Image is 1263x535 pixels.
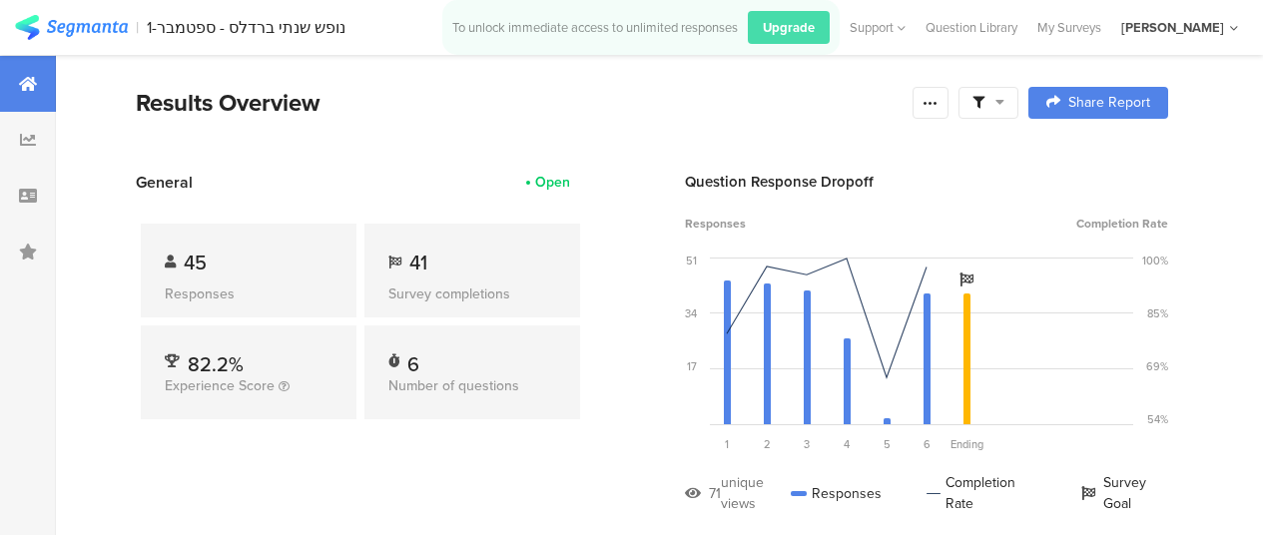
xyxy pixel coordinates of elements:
div: 6 [407,349,419,369]
i: Survey Goal [959,272,973,286]
div: 51 [686,253,697,268]
a: Upgrade [738,11,830,44]
div: unique views [721,472,791,514]
span: 2 [764,436,771,452]
span: 5 [884,436,891,452]
span: Responses [685,215,746,233]
div: | [136,16,139,39]
span: General [136,171,193,194]
img: segmanta logo [15,15,128,40]
span: Share Report [1068,96,1150,110]
div: Question Response Dropoff [685,171,1168,193]
div: Results Overview [136,85,903,121]
div: 71 [709,483,721,504]
div: 69% [1146,358,1168,374]
span: 3 [804,436,810,452]
a: My Surveys [1027,18,1111,37]
div: [PERSON_NAME] [1121,18,1224,37]
span: 45 [184,248,207,277]
span: Number of questions [388,375,519,396]
div: 34 [685,305,697,321]
div: 100% [1142,253,1168,268]
a: Question Library [916,18,1027,37]
span: 4 [844,436,850,452]
div: Support [850,12,906,43]
div: Responses [165,283,332,304]
div: Ending [947,436,986,452]
div: 54% [1147,411,1168,427]
div: 17 [687,358,697,374]
div: To unlock immediate access to unlimited responses [452,18,738,37]
div: Open [535,172,570,193]
span: Completion Rate [1076,215,1168,233]
span: 82.2% [188,349,244,379]
div: Responses [791,472,882,514]
div: 85% [1147,305,1168,321]
div: Upgrade [748,11,830,44]
div: Survey Goal [1081,472,1168,514]
span: 6 [924,436,931,452]
div: נופש שנתי ברדלס - ספטמבר-1 [147,18,345,37]
span: 1 [725,436,729,452]
div: Completion Rate [927,472,1036,514]
span: Experience Score [165,375,275,396]
div: Survey completions [388,283,556,304]
span: 41 [409,248,427,277]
